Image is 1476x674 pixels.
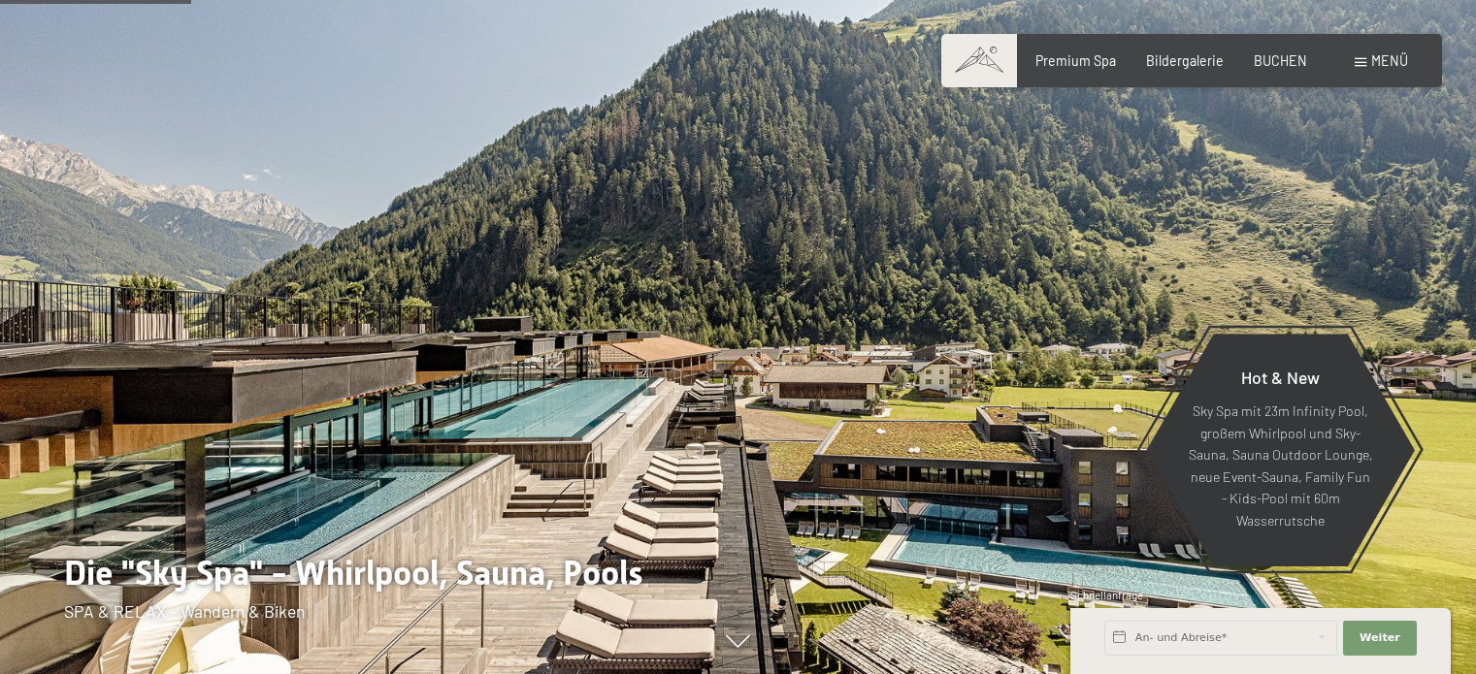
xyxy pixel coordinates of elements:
span: Schnellanfrage [1070,589,1143,601]
span: Menü [1371,52,1408,69]
p: Sky Spa mit 23m Infinity Pool, großem Whirlpool und Sky-Sauna, Sauna Outdoor Lounge, neue Event-S... [1188,401,1373,532]
span: Weiter [1360,630,1400,646]
a: Hot & New Sky Spa mit 23m Infinity Pool, großem Whirlpool und Sky-Sauna, Sauna Outdoor Lounge, ne... [1145,333,1416,567]
span: Hot & New [1241,367,1320,388]
a: Bildergalerie [1146,52,1224,69]
a: BUCHEN [1254,52,1307,69]
a: Premium Spa [1035,52,1116,69]
button: Weiter [1343,621,1417,656]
